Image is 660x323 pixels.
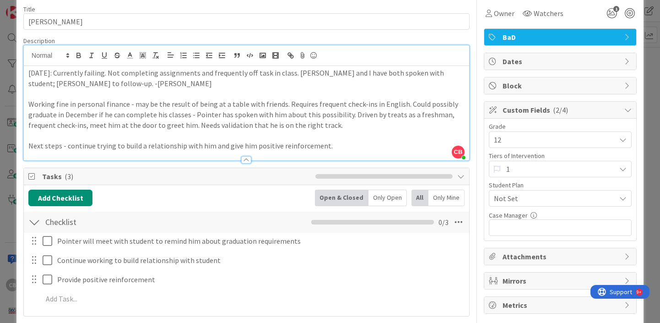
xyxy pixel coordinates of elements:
[46,4,51,11] div: 9+
[503,251,620,262] span: Attachments
[65,172,73,181] span: ( 3 )
[23,5,35,13] label: Title
[503,300,620,311] span: Metrics
[28,68,465,88] p: [DATE]: Currently failing. Not completing assignments and frequently off task in class. [PERSON_N...
[503,80,620,91] span: Block
[489,123,632,130] div: Grade
[42,171,311,182] span: Tasks
[315,190,368,206] div: Open & Closed
[28,99,465,130] p: Working fine in personal finance - may be the result of being at a table with friends. Requires f...
[411,190,428,206] div: All
[57,255,463,266] p: Continue working to build relationship with student
[494,133,611,146] span: 12
[503,275,620,286] span: Mirrors
[553,105,568,115] span: ( 2/4 )
[428,190,465,206] div: Only Mine
[503,104,620,115] span: Custom Fields
[494,193,616,204] span: Not Set
[452,146,465,159] span: CB
[28,141,465,151] p: Next steps - continue trying to build a relationship with him and give him positive reinforcement.
[57,236,463,246] p: Pointer will meet with student to remind him about graduation requirements
[42,214,230,230] input: Add Checklist...
[489,153,632,159] div: Tiers of Intervention
[494,8,514,19] span: Owner
[613,6,619,12] span: 1
[489,182,632,188] div: Student Plan
[28,190,92,206] button: Add Checklist
[23,37,55,45] span: Description
[503,56,620,67] span: Dates
[534,8,563,19] span: Watchers
[368,190,407,206] div: Only Open
[438,217,449,228] span: 0 / 3
[503,32,620,43] span: BaD
[19,1,42,12] span: Support
[23,13,470,30] input: type card name here...
[489,211,528,219] label: Case Manager
[57,274,463,285] p: Provide positive reinforcement
[506,163,611,175] span: 1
